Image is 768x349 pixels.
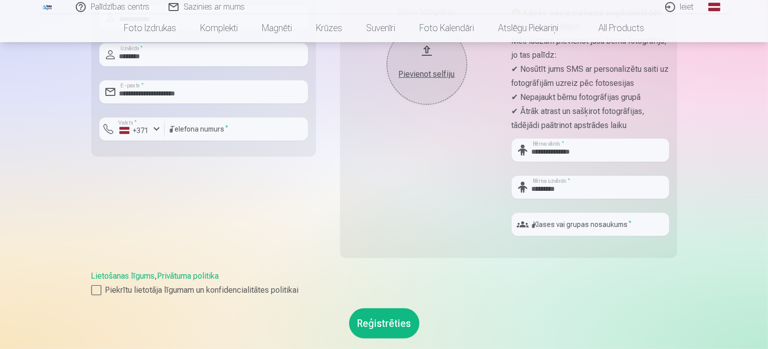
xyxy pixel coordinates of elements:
div: +371 [119,126,149,136]
a: Lietošanas līgums [91,271,155,281]
button: Valsts*+371 [99,118,165,141]
a: Krūzes [304,14,354,42]
img: /fa1 [42,4,53,10]
a: Atslēgu piekariņi [486,14,570,42]
label: Piekrītu lietotāja līgumam un konfidencialitātes politikai [91,284,677,296]
a: Foto izdrukas [112,14,188,42]
p: ✔ Nosūtīt jums SMS ar personalizētu saiti uz fotogrāfijām uzreiz pēc fotosesijas [512,62,669,90]
a: Suvenīri [354,14,407,42]
button: Pievienot selfiju [387,24,467,104]
a: All products [570,14,656,42]
a: Foto kalendāri [407,14,486,42]
a: Komplekti [188,14,250,42]
a: Privātuma politika [158,271,219,281]
div: , [91,270,677,296]
a: Magnēti [250,14,304,42]
button: Reģistrēties [349,308,419,338]
p: Mēs lūdzam pievienot jūsu bērna fotogrāfiju, jo tas palīdz: [512,34,669,62]
p: ✔ Nepajaukt bērnu fotogrāfijas grupā [512,90,669,104]
label: Valsts [115,119,140,127]
p: ✔ Ātrāk atrast un sašķirot fotogrāfijas, tādējādi paātrinot apstrādes laiku [512,104,669,133]
div: Pievienot selfiju [397,68,457,80]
